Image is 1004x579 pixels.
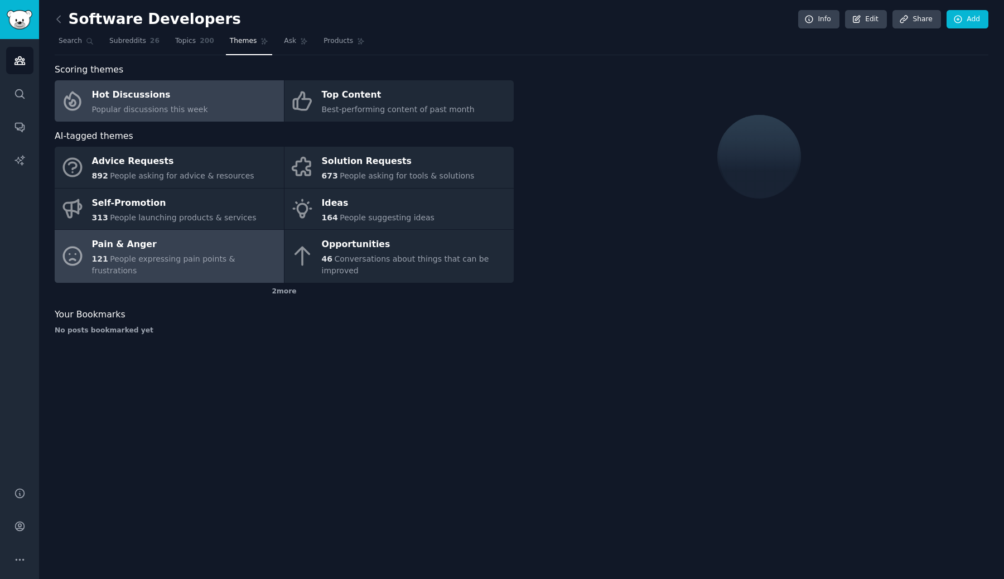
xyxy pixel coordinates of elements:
span: Topics [175,36,196,46]
span: 892 [92,171,108,180]
div: No posts bookmarked yet [55,326,514,336]
div: Self-Promotion [92,194,257,212]
a: Products [320,32,369,55]
a: Solution Requests673People asking for tools & solutions [284,147,514,188]
div: 2 more [55,283,514,301]
a: Ideas164People suggesting ideas [284,189,514,230]
span: People expressing pain points & frustrations [92,254,235,275]
span: People suggesting ideas [340,213,435,222]
span: Search [59,36,82,46]
span: People asking for tools & solutions [340,171,474,180]
span: 313 [92,213,108,222]
div: Top Content [322,86,475,104]
span: AI-tagged themes [55,129,133,143]
span: 26 [150,36,160,46]
span: Best-performing content of past month [322,105,475,114]
div: Ideas [322,194,435,212]
span: 46 [322,254,332,263]
div: Advice Requests [92,153,254,171]
span: Subreddits [109,36,146,46]
a: Opportunities46Conversations about things that can be improved [284,230,514,283]
div: Solution Requests [322,153,475,171]
h2: Software Developers [55,11,241,28]
img: GummySearch logo [7,10,32,30]
a: Search [55,32,98,55]
span: People launching products & services [110,213,256,222]
a: Edit [845,10,887,29]
a: Pain & Anger121People expressing pain points & frustrations [55,230,284,283]
a: Top ContentBest-performing content of past month [284,80,514,122]
a: Self-Promotion313People launching products & services [55,189,284,230]
span: Your Bookmarks [55,308,126,322]
span: People asking for advice & resources [110,171,254,180]
a: Subreddits26 [105,32,163,55]
span: Ask [284,36,296,46]
span: 673 [322,171,338,180]
a: Share [892,10,940,29]
div: Pain & Anger [92,236,278,254]
span: 121 [92,254,108,263]
span: 200 [200,36,214,46]
span: Products [324,36,353,46]
a: Advice Requests892People asking for advice & resources [55,147,284,188]
a: Info [798,10,839,29]
a: Ask [280,32,312,55]
span: Conversations about things that can be improved [322,254,489,275]
div: Opportunities [322,236,508,254]
span: Popular discussions this week [92,105,208,114]
span: Scoring themes [55,63,123,77]
a: Topics200 [171,32,218,55]
span: 164 [322,213,338,222]
a: Themes [226,32,273,55]
div: Hot Discussions [92,86,208,104]
a: Hot DiscussionsPopular discussions this week [55,80,284,122]
span: Themes [230,36,257,46]
a: Add [947,10,988,29]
